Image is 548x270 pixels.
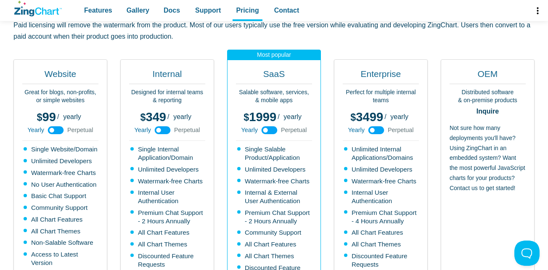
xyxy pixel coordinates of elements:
[344,252,419,269] li: Discounted Feature Requests
[237,165,312,174] li: Unlimited Developers
[130,165,205,174] li: Unlimited Developers
[129,88,205,105] p: Designed for internal teams & reporting
[22,88,98,105] p: Great for blogs, non-profits, or simple websites
[63,113,81,120] span: yearly
[343,68,419,84] h2: Enterprise
[173,113,191,120] span: yearly
[22,68,98,84] h2: Website
[84,5,112,16] span: Features
[130,209,205,225] li: Premium Chat Support - 2 Hours Annually
[24,192,98,200] li: Basic Chat Support
[344,177,419,185] li: Watermark-free Charts
[24,145,98,154] li: Single Website/Domain
[57,114,59,120] span: /
[129,68,205,84] h2: Internal
[281,127,307,133] span: Perpetual
[24,169,98,177] li: Watermark-free Charts
[350,110,383,124] span: 3499
[13,19,535,42] p: Paid licensing will remove the watermark from the product. Most of our users typically use the fr...
[24,238,98,247] li: Non-Salable Software
[237,252,312,260] li: All Chart Themes
[450,68,526,84] h2: OEM
[244,110,276,124] span: 1999
[344,145,419,162] li: Unlimited Internal Applications/Domains
[24,227,98,236] li: All Chart Themes
[24,180,98,189] li: No User Authentication
[24,204,98,212] li: Community Support
[344,209,419,225] li: Premium Chat Support - 4 Hours Annually
[283,113,302,120] span: yearly
[237,209,312,225] li: Premium Chat Support - 2 Hours Annually
[344,165,419,174] li: Unlimited Developers
[140,110,166,124] span: 349
[167,114,169,120] span: /
[37,110,56,124] span: 99
[24,215,98,224] li: All Chart Features
[236,68,312,84] h2: SaaS
[278,114,279,120] span: /
[130,145,205,162] li: Single Internal Application/Domain
[130,188,205,205] li: Internal User Authentication
[390,113,408,120] span: yearly
[195,5,221,16] span: Support
[174,127,200,133] span: Perpetual
[134,127,151,133] span: Yearly
[67,127,93,133] span: Perpetual
[236,5,259,16] span: Pricing
[237,177,312,185] li: Watermark-free Charts
[27,127,44,133] span: Yearly
[450,108,526,115] strong: Inquire
[344,240,419,249] li: All Chart Themes
[274,5,299,16] span: Contact
[130,252,205,269] li: Discounted Feature Requests
[384,114,386,120] span: /
[348,127,364,133] span: Yearly
[127,5,149,16] span: Gallery
[344,228,419,237] li: All Chart Features
[343,88,419,105] p: Perfect for multiple internal teams
[14,1,62,16] a: ZingChart Logo. Click to return to the homepage
[24,157,98,165] li: Unlimited Developers
[24,250,98,267] li: Access to Latest Version
[130,177,205,185] li: Watermark-free Charts
[237,145,312,162] li: Single Salable Product/Application
[237,188,312,205] li: Internal & External User Authentication
[237,240,312,249] li: All Chart Features
[514,241,540,266] iframe: Toggle Customer Support
[130,240,205,249] li: All Chart Themes
[237,228,312,237] li: Community Support
[236,88,312,105] p: Salable software, services, & mobile apps
[388,127,414,133] span: Perpetual
[130,228,205,237] li: All Chart Features
[450,88,526,105] p: Distributed software & on-premise products
[344,188,419,205] li: Internal User Authentication
[241,127,257,133] span: Yearly
[164,5,180,16] span: Docs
